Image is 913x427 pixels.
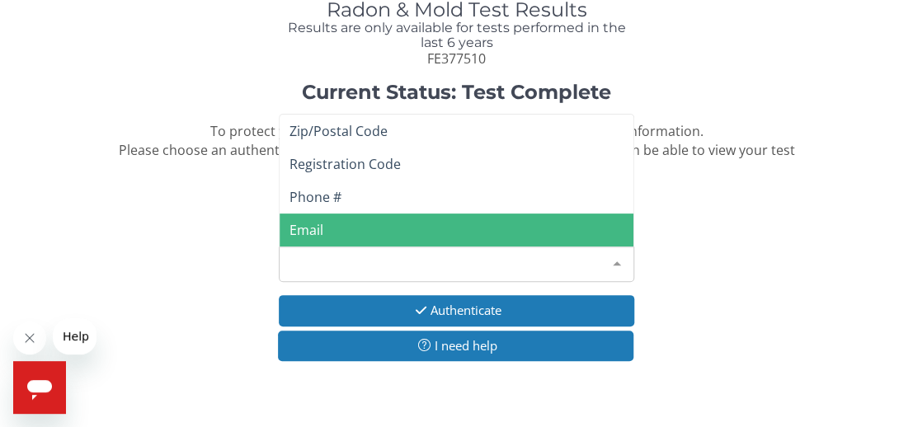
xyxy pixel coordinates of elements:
[53,318,96,354] iframe: Message from company
[279,295,634,326] button: Authenticate
[13,361,66,414] iframe: Button to launch messaging window
[427,49,486,68] span: FE377510
[118,122,794,178] span: To protect your confidential test results, we need to confirm some information. Please choose an ...
[13,321,46,354] iframe: Close message
[289,155,401,173] span: Registration Code
[278,331,633,361] button: I need help
[279,21,634,49] h4: Results are only available for tests performed in the last 6 years
[289,188,341,206] span: Phone #
[302,80,611,104] strong: Current Status: Test Complete
[289,122,388,140] span: Zip/Postal Code
[289,221,323,239] span: Email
